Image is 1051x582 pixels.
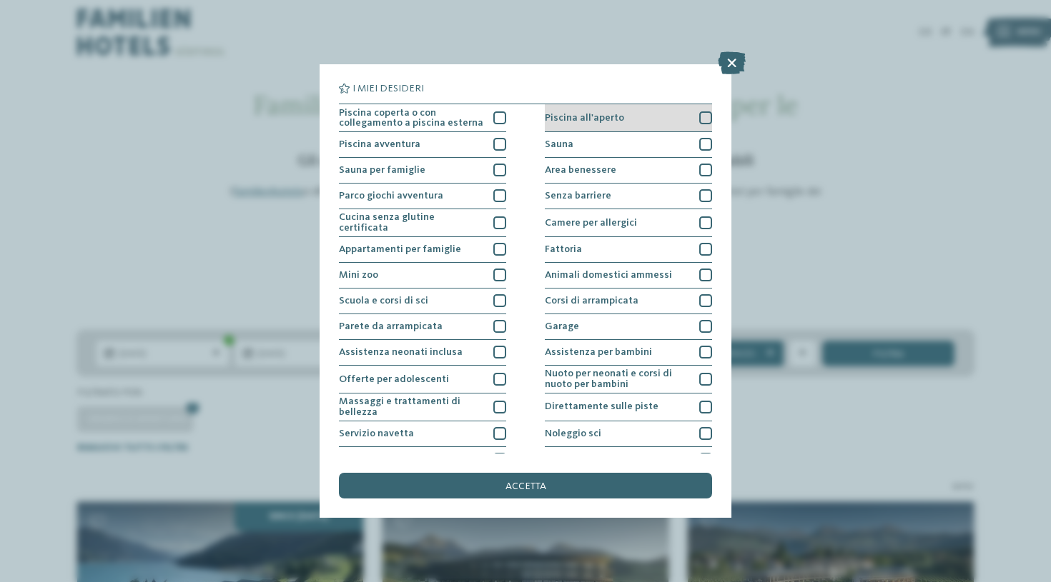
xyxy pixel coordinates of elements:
span: Appartamenti per famiglie [339,244,461,254]
span: Assistenza per bambini [545,347,652,357]
span: Corsi di arrampicata [545,296,638,306]
span: Sauna per famiglie [339,165,425,175]
span: Direttamente sulle piste [545,401,658,411]
span: Piscina coperta o con collegamento a piscina esterna [339,108,484,129]
span: Senza barriere [545,191,611,201]
span: Sauna [545,139,573,149]
span: I miei desideri [352,84,424,94]
span: Offerte per adolescenti [339,374,449,384]
span: Fattoria [545,244,582,254]
span: Animali domestici ammessi [545,270,672,280]
span: Parco giochi avventura [339,191,443,201]
span: Scuola e corsi di sci [339,296,428,306]
span: Massaggi e trattamenti di bellezza [339,396,484,417]
span: Piscina all'aperto [545,113,624,123]
span: Parete da arrampicata [339,321,443,331]
span: Cucina senza glutine certificata [339,212,484,233]
span: Camere per allergici [545,218,637,228]
span: Mini zoo [339,270,378,280]
span: Servizio navetta [339,428,414,438]
span: accetta [505,481,546,491]
span: Area benessere [545,165,616,175]
span: Piscina avventura [339,139,420,149]
span: Noleggio sci [545,428,601,438]
span: Nuoto per neonati e corsi di nuoto per bambini [545,368,690,389]
span: Assistenza neonati inclusa [339,347,463,357]
span: Garage [545,321,579,331]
